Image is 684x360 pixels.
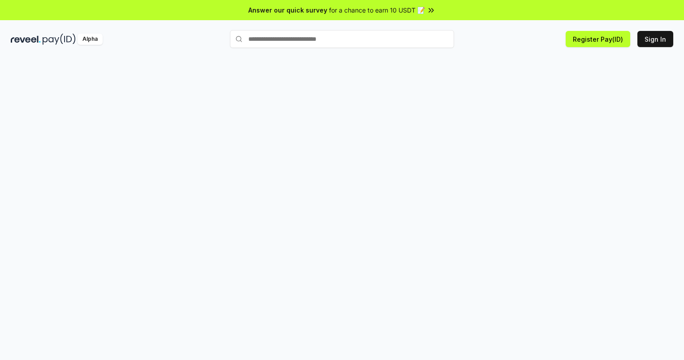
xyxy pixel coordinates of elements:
[11,34,41,45] img: reveel_dark
[43,34,76,45] img: pay_id
[78,34,103,45] div: Alpha
[566,31,630,47] button: Register Pay(ID)
[637,31,673,47] button: Sign In
[329,5,425,15] span: for a chance to earn 10 USDT 📝
[248,5,327,15] span: Answer our quick survey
